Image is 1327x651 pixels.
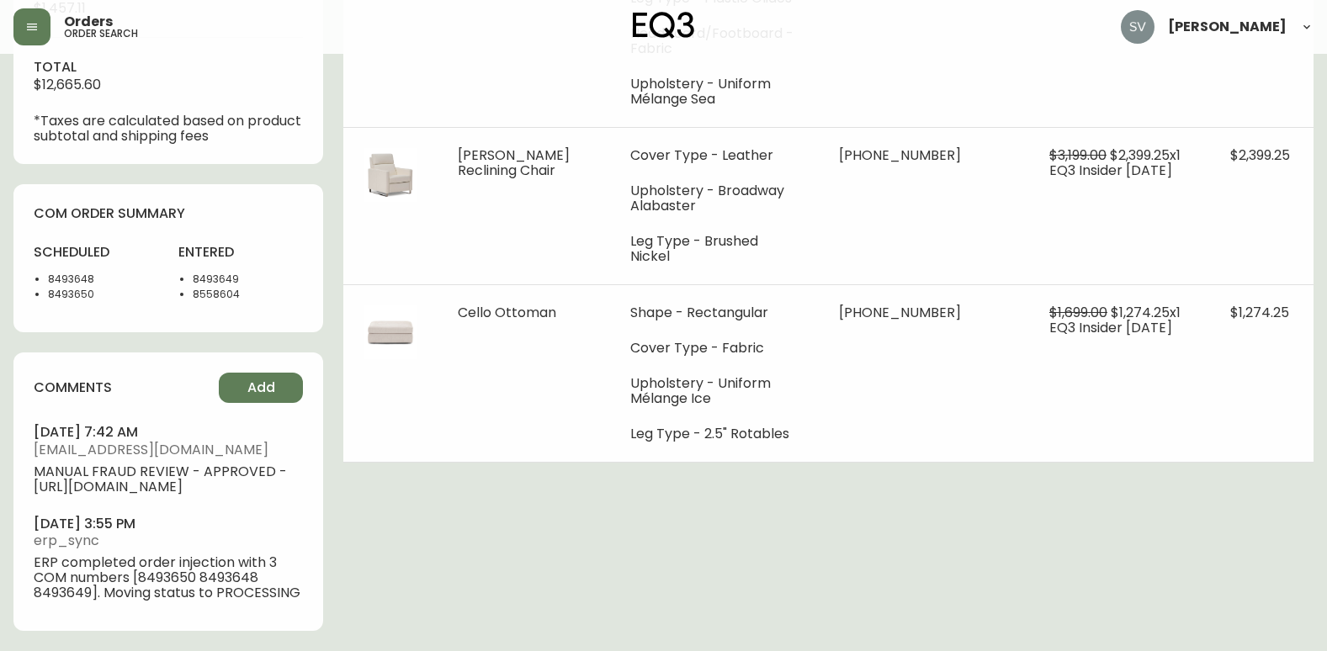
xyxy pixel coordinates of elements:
[458,303,556,322] span: Cello Ottoman
[364,148,417,202] img: 7cbf62ac-b9aa-4b17-a8dd-0f70219abc06.jpg
[34,423,303,442] h4: [DATE] 7:42 am
[1121,10,1154,44] img: 0ef69294c49e88f033bcbeb13310b844
[34,378,112,397] h4: comments
[1049,303,1107,322] span: $1,699.00
[630,183,798,214] li: Upholstery - Broadway Alabaster
[247,378,275,397] span: Add
[219,373,303,403] button: Add
[633,12,695,39] img: logo
[34,442,303,458] span: [EMAIL_ADDRESS][DOMAIN_NAME]
[64,29,138,39] h5: order search
[34,58,303,77] h4: total
[193,287,303,302] li: 8558604
[34,515,303,533] h4: [DATE] 3:55 pm
[839,303,961,322] span: [PHONE_NUMBER]
[630,148,798,163] li: Cover Type - Leather
[193,272,303,287] li: 8493649
[1168,20,1287,34] span: [PERSON_NAME]
[839,146,961,165] span: [PHONE_NUMBER]
[64,15,113,29] span: Orders
[34,75,101,94] span: $12,665.60
[1230,303,1289,322] span: $1,274.25
[34,533,303,548] span: erp_sync
[630,305,798,320] li: Shape - Rectangular
[178,243,303,262] h4: entered
[1111,303,1181,322] span: $1,274.25 x 1
[630,234,798,264] li: Leg Type - Brushed Nickel
[630,77,798,107] li: Upholstery - Uniform Mélange Sea
[34,243,158,262] h4: scheduled
[34,555,303,601] span: ERP completed order injection with 3 COM numbers [8493650 8493648 8493649]. Moving status to PROC...
[34,204,303,223] h4: com order summary
[630,26,798,56] li: Headboard/Footboard - Fabric
[34,464,303,495] span: MANUAL FRAUD REVIEW - APPROVED - [URL][DOMAIN_NAME]
[1049,146,1107,165] span: $3,199.00
[48,272,158,287] li: 8493648
[1049,318,1172,337] span: EQ3 Insider [DATE]
[364,305,417,359] img: 84edb755-b885-4e1a-900e-2bb0f6d5970a.jpg
[630,426,798,442] li: Leg Type - 2.5" Rotables
[630,376,798,406] li: Upholstery - Uniform Mélange Ice
[48,287,158,302] li: 8493650
[630,341,798,356] li: Cover Type - Fabric
[458,146,570,180] span: [PERSON_NAME] Reclining Chair
[1230,146,1290,165] span: $2,399.25
[1110,146,1181,165] span: $2,399.25 x 1
[1049,161,1172,180] span: EQ3 Insider [DATE]
[34,114,303,144] p: *Taxes are calculated based on product subtotal and shipping fees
